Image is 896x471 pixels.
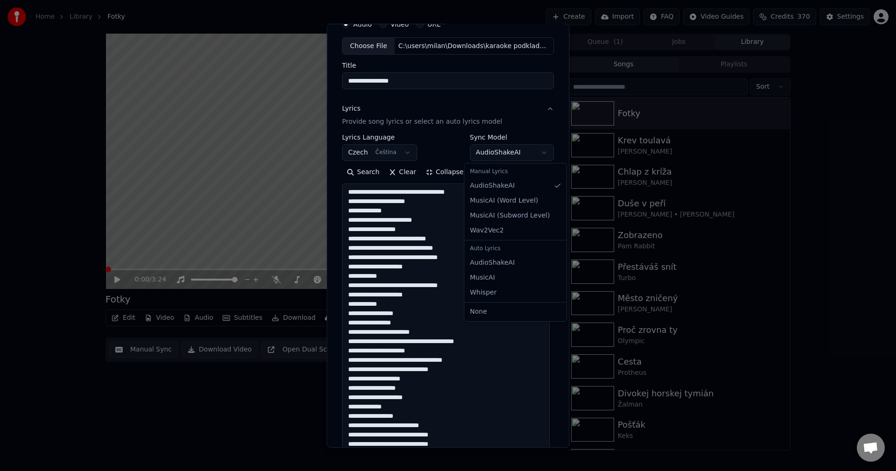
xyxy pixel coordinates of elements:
span: None [470,307,487,316]
span: Wav2Vec2 [470,226,504,235]
span: MusicAI [470,273,495,282]
div: Auto Lyrics [466,242,565,255]
span: MusicAI ( Subword Level ) [470,211,550,220]
div: Manual Lyrics [466,165,565,178]
span: Whisper [470,288,497,297]
span: AudioShakeAI [470,181,515,190]
span: AudioShakeAI [470,258,515,267]
span: MusicAI ( Word Level ) [470,196,538,205]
